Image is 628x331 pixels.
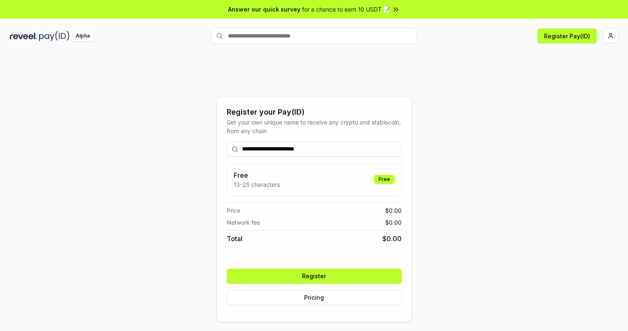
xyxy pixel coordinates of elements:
[385,206,402,215] span: $ 0.00
[537,28,597,43] button: Register Pay(ID)
[302,5,390,14] span: for a chance to earn 10 USDT 📝
[228,5,300,14] span: Answer our quick survey
[71,31,94,41] div: Alpha
[234,170,280,180] h3: Free
[234,180,280,189] p: 13-25 characters
[227,290,402,305] button: Pricing
[382,234,402,244] span: $ 0.00
[227,206,240,215] span: Price
[10,31,37,41] img: reveel_dark
[39,31,70,41] img: pay_id
[374,175,395,184] div: Free
[227,118,402,135] div: Get your own unique name to receive any crypto and stablecoin, from any chain
[385,218,402,227] span: $ 0.00
[227,218,260,227] span: Network fee
[227,269,402,284] button: Register
[227,234,242,244] span: Total
[227,106,402,118] div: Register your Pay(ID)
